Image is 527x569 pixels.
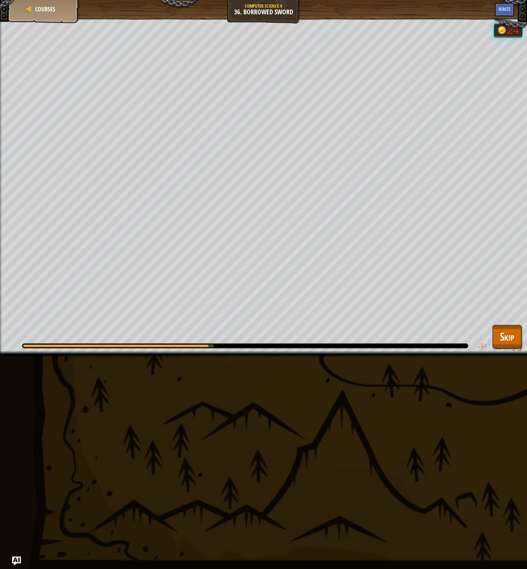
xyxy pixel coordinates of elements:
[507,25,519,36] div: 24
[494,340,502,351] span: ♫
[498,5,511,12] span: Hints
[33,5,55,13] a: Courses
[12,557,21,565] button: Ask AI
[500,329,514,344] span: Skip
[475,339,489,354] button: Adjust volume
[494,23,523,38] div: Team 'humans' has 24 gold.
[35,5,55,13] span: Courses
[493,325,522,348] button: Skip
